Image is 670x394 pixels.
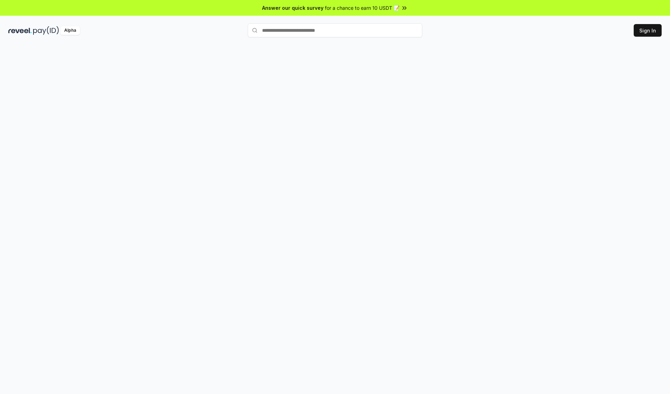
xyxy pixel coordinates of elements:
span: for a chance to earn 10 USDT 📝 [325,4,400,12]
span: Answer our quick survey [262,4,323,12]
img: pay_id [33,26,59,35]
div: Alpha [60,26,80,35]
img: reveel_dark [8,26,32,35]
button: Sign In [634,24,662,37]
